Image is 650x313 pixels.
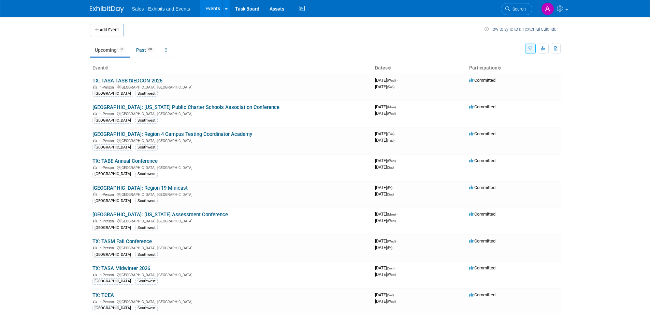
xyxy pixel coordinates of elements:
[375,191,394,197] span: [DATE]
[93,273,97,276] img: In-Person Event
[146,47,154,52] span: 80
[387,273,396,277] span: (Wed)
[92,292,114,298] a: TX: TCEA
[375,104,398,109] span: [DATE]
[393,185,394,190] span: -
[469,212,495,217] span: Committed
[375,272,396,277] span: [DATE]
[469,158,495,163] span: Committed
[397,78,398,83] span: -
[132,6,190,12] span: Sales - Exhibits and Events
[99,192,116,197] span: In-Person
[375,185,394,190] span: [DATE]
[92,278,133,284] div: [GEOGRAPHIC_DATA]
[469,185,495,190] span: Committed
[92,212,228,218] a: [GEOGRAPHIC_DATA]: [US_STATE] Assessment Conference
[99,300,116,304] span: In-Person
[135,91,158,97] div: Southwest
[372,62,466,74] th: Dates
[375,78,398,83] span: [DATE]
[466,62,561,74] th: Participation
[93,246,97,249] img: In-Person Event
[92,138,370,143] div: [GEOGRAPHIC_DATA], [GEOGRAPHIC_DATA]
[92,118,133,124] div: [GEOGRAPHIC_DATA]
[375,131,396,136] span: [DATE]
[93,85,97,89] img: In-Person Event
[375,111,396,116] span: [DATE]
[501,3,532,15] a: Search
[387,186,392,190] span: (Fri)
[397,212,398,217] span: -
[387,139,394,142] span: (Tue)
[469,78,495,83] span: Committed
[387,192,394,196] span: (Sat)
[135,198,158,204] div: Southwest
[135,278,158,284] div: Southwest
[497,65,501,71] a: Sort by Participation Type
[387,112,396,115] span: (Wed)
[92,198,133,204] div: [GEOGRAPHIC_DATA]
[99,219,116,223] span: In-Person
[93,139,97,142] img: In-Person Event
[92,191,370,197] div: [GEOGRAPHIC_DATA], [GEOGRAPHIC_DATA]
[395,292,396,297] span: -
[375,84,394,89] span: [DATE]
[375,212,398,217] span: [DATE]
[117,47,125,52] span: 10
[99,273,116,277] span: In-Person
[387,105,396,109] span: (Mon)
[90,24,124,36] button: Add Event
[105,65,108,71] a: Sort by Event Name
[92,265,150,271] a: TX: TASA Midwinter 2026
[92,144,133,151] div: [GEOGRAPHIC_DATA]
[397,158,398,163] span: -
[92,131,252,137] a: [GEOGRAPHIC_DATA]: Region 4 Campus Testing Coordinator Academy
[92,91,133,97] div: [GEOGRAPHIC_DATA]
[99,112,116,116] span: In-Person
[92,78,162,84] a: TX: TASA TASB txEDCON 2025
[90,62,372,74] th: Event
[387,300,396,303] span: (Wed)
[375,138,394,143] span: [DATE]
[510,6,526,12] span: Search
[92,225,133,231] div: [GEOGRAPHIC_DATA]
[397,238,398,244] span: -
[469,131,495,136] span: Committed
[93,219,97,222] img: In-Person Event
[469,238,495,244] span: Committed
[93,192,97,196] img: In-Person Event
[135,225,158,231] div: Southwest
[93,166,97,169] img: In-Person Event
[92,299,370,304] div: [GEOGRAPHIC_DATA], [GEOGRAPHIC_DATA]
[387,219,396,223] span: (Wed)
[387,293,394,297] span: (Sat)
[92,272,370,277] div: [GEOGRAPHIC_DATA], [GEOGRAPHIC_DATA]
[485,27,561,32] a: How to sync to an external calendar...
[92,158,158,164] a: TX: TABE Annual Conference
[92,111,370,116] div: [GEOGRAPHIC_DATA], [GEOGRAPHIC_DATA]
[387,266,394,270] span: (Sun)
[395,265,396,270] span: -
[387,159,396,163] span: (Wed)
[135,118,158,124] div: Southwest
[92,165,370,170] div: [GEOGRAPHIC_DATA], [GEOGRAPHIC_DATA]
[90,6,124,13] img: ExhibitDay
[387,79,396,82] span: (Wed)
[93,112,97,115] img: In-Person Event
[387,166,394,169] span: (Sat)
[92,218,370,223] div: [GEOGRAPHIC_DATA], [GEOGRAPHIC_DATA]
[375,218,396,223] span: [DATE]
[135,144,158,151] div: Southwest
[93,300,97,303] img: In-Person Event
[388,65,391,71] a: Sort by Start Date
[99,85,116,90] span: In-Person
[387,246,392,250] span: (Fri)
[469,292,495,297] span: Committed
[375,299,396,304] span: [DATE]
[92,252,133,258] div: [GEOGRAPHIC_DATA]
[92,185,188,191] a: [GEOGRAPHIC_DATA]: Region 19 Minicast
[92,104,279,110] a: [GEOGRAPHIC_DATA]: [US_STATE] Public Charter Schools Association Conference
[92,84,370,90] div: [GEOGRAPHIC_DATA], [GEOGRAPHIC_DATA]
[469,104,495,109] span: Committed
[387,213,396,216] span: (Mon)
